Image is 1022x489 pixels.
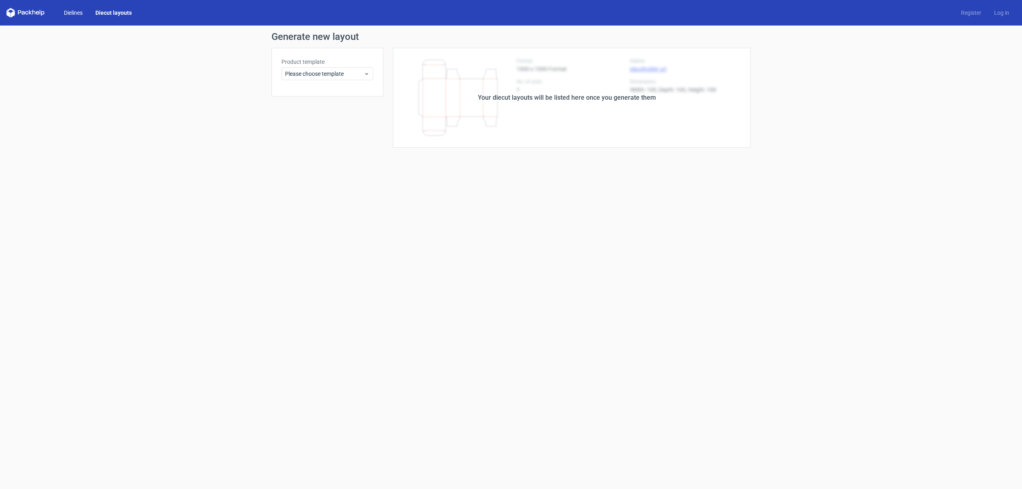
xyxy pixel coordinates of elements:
[89,9,138,17] a: Diecut layouts
[478,93,656,103] div: Your diecut layouts will be listed here once you generate them
[955,9,988,17] a: Register
[281,58,373,66] label: Product template
[285,70,364,78] span: Please choose template
[57,9,89,17] a: Dielines
[988,9,1016,17] a: Log in
[271,32,751,41] h1: Generate new layout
